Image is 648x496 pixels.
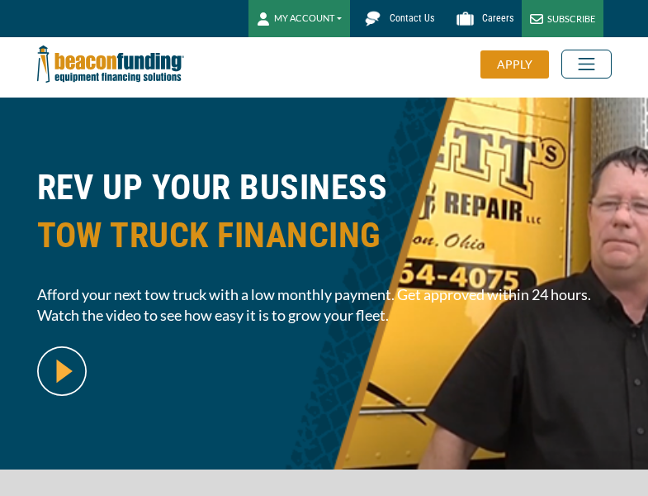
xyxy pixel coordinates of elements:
span: Afford your next tow truck with a low monthly payment. Get approved within 24 hours. Watch the vi... [37,284,612,326]
img: Beacon Funding Careers [451,4,480,33]
img: Beacon Funding Corporation logo [37,37,184,91]
button: Toggle navigation [561,50,612,79]
span: Careers [482,12,513,24]
img: video modal pop-up play button [37,346,87,396]
a: Contact Us [350,4,442,33]
a: Careers [442,4,522,33]
h1: REV UP YOUR BUSINESS [37,164,612,272]
span: Contact Us [390,12,434,24]
div: APPLY [480,50,549,79]
img: Beacon Funding chat [358,4,387,33]
span: TOW TRUCK FINANCING [37,212,612,260]
a: APPLY [480,50,561,79]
